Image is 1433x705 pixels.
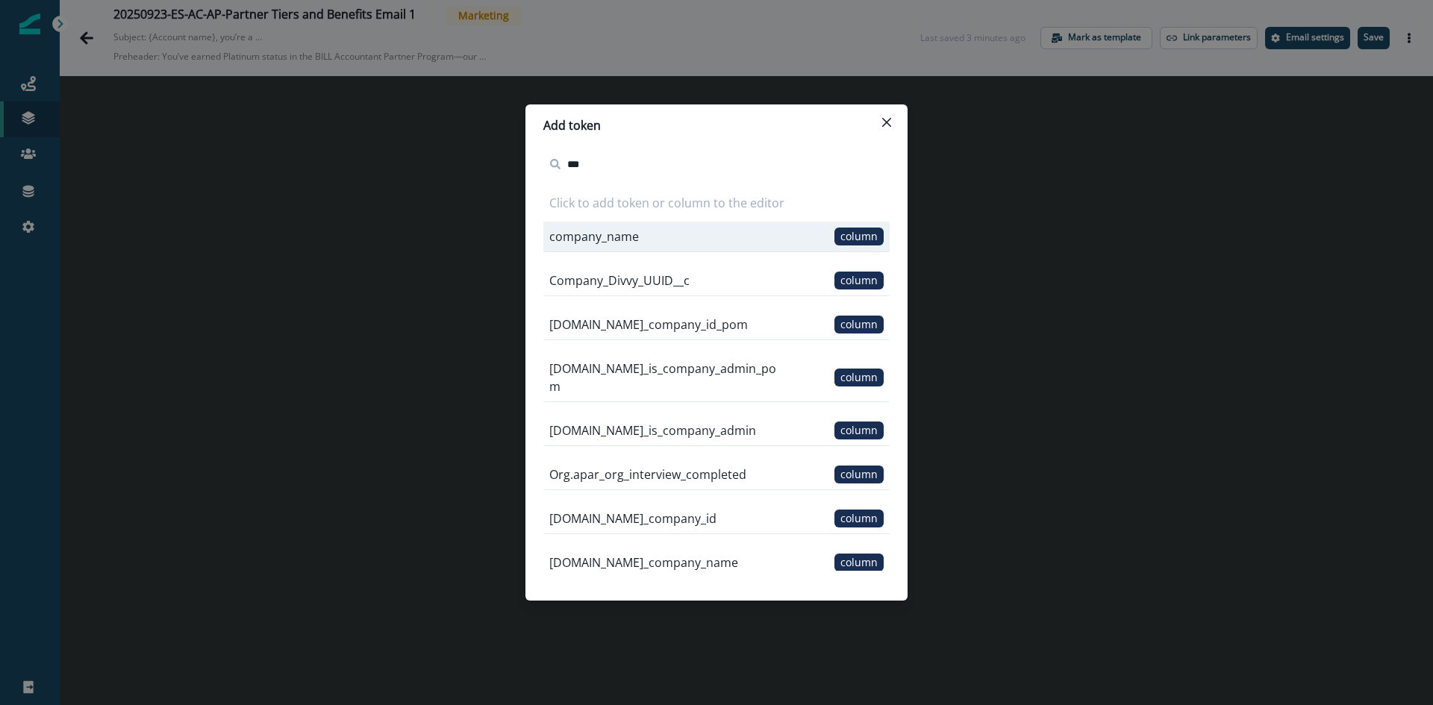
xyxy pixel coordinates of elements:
p: Org.apar_org_interview_completed [549,466,746,483]
span: column [834,228,884,245]
span: column [834,554,884,571]
span: column [834,272,884,289]
p: Company_Divvy_UUID__c [549,272,690,289]
span: column [834,369,884,386]
span: column [834,316,884,333]
p: Add token [543,116,601,134]
p: [DOMAIN_NAME]_company_id [549,510,716,527]
p: [DOMAIN_NAME]_company_name [549,554,738,571]
span: column [834,510,884,527]
p: Click to add token or column to the editor [543,194,784,212]
p: [DOMAIN_NAME]_company_id_pom [549,316,748,333]
span: column [834,466,884,483]
p: [DOMAIN_NAME]_is_company_admin_pom [549,360,784,395]
button: Close [875,110,899,134]
p: [DOMAIN_NAME]_is_company_admin [549,422,756,439]
p: company_name [549,228,639,245]
span: column [834,422,884,439]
